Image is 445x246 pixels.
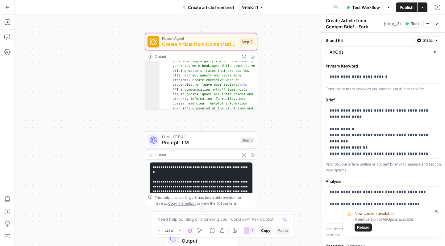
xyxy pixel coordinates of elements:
[182,237,231,244] span: Output
[434,209,439,214] button: close
[155,152,237,158] div: Output
[240,137,254,143] div: Step 3
[326,161,441,173] p: Provide your article outline or content brief with headers and section descriptions.
[326,18,382,30] textarea: Create Article from Content Brief - Fork
[423,38,433,43] span: Static
[278,228,288,233] span: Paste
[384,21,401,27] span: ( step_2 )
[326,226,441,238] p: Include any analysis or competitive research to inform the content creation.
[239,3,266,11] button: Version 1
[261,228,270,233] span: Copy
[155,54,237,59] div: Output
[162,139,237,146] span: Prompt LLM
[145,33,257,110] div: Power AgentCreate Article from Content Brief - ForkStep 2Output that lowering nightly rates autom...
[165,228,173,233] span: 117%
[168,201,196,206] span: Copy the output
[326,86,441,92] p: Enter the primary keyword you want this article to rank for.
[400,4,414,10] span: Publish
[330,49,430,55] input: AirOps
[326,178,441,184] label: Analysis
[200,110,202,131] g: Edge from step_2 to step_3
[200,11,202,32] g: Edge from start to step_2
[326,97,441,103] label: Brief
[411,21,419,27] span: Test
[357,225,369,230] span: Reload
[179,2,238,12] button: Create article from brief
[326,63,441,69] label: Primary Keyword
[343,2,384,12] button: Test Workflow
[188,4,234,10] span: Create article from brief
[162,35,237,41] span: Power Agent
[355,217,432,232] div: A new version of AirOps is available.
[352,4,380,10] span: Test Workflow
[162,134,237,140] span: LLM · GPT-4.1
[162,41,237,48] span: Create Article from Content Brief - Fork
[259,227,273,235] button: Copy
[155,195,254,206] div: This output is too large & has been abbreviated for review. to view the full content.
[355,223,372,232] button: Reload
[326,37,412,43] label: Brand Kit
[275,227,290,235] button: Paste
[242,5,258,10] span: Version 1
[355,211,393,217] span: New version available
[414,36,441,44] button: Static
[396,2,417,12] button: Publish
[403,20,422,28] button: Test
[240,39,254,45] div: Step 2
